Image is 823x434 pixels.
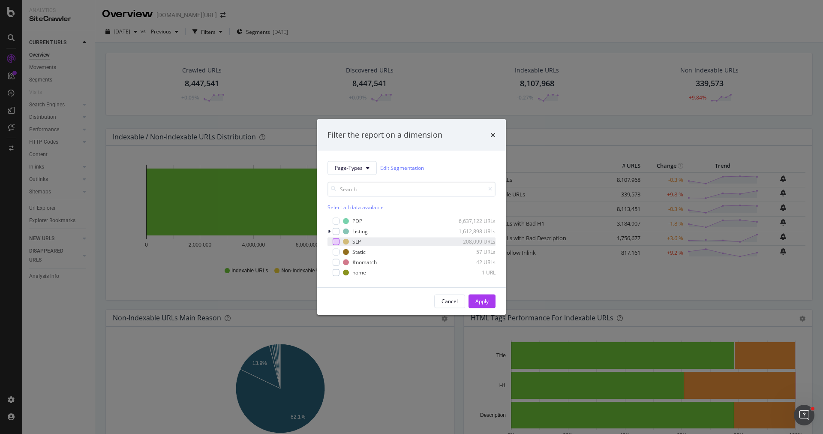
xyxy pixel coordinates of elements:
[352,238,361,245] div: SLP
[380,163,424,172] a: Edit Segmentation
[327,161,377,175] button: Page-Types
[454,259,496,266] div: 42 URLs
[454,269,496,276] div: 1 URL
[454,238,496,245] div: 208,099 URLs
[352,248,366,256] div: Static
[327,181,496,196] input: Search
[454,217,496,225] div: 6,637,122 URLs
[327,130,442,141] div: Filter the report on a dimension
[442,298,458,305] div: Cancel
[352,217,362,225] div: PDP
[327,203,496,211] div: Select all data available
[335,164,363,172] span: Page-Types
[454,248,496,256] div: 57 URLs
[317,119,506,315] div: modal
[454,228,496,235] div: 1,612,898 URLs
[490,130,496,141] div: times
[352,259,377,266] div: #nomatch
[475,298,489,305] div: Apply
[794,405,814,425] iframe: Intercom live chat
[352,269,366,276] div: home
[352,228,368,235] div: Listing
[434,294,465,308] button: Cancel
[469,294,496,308] button: Apply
